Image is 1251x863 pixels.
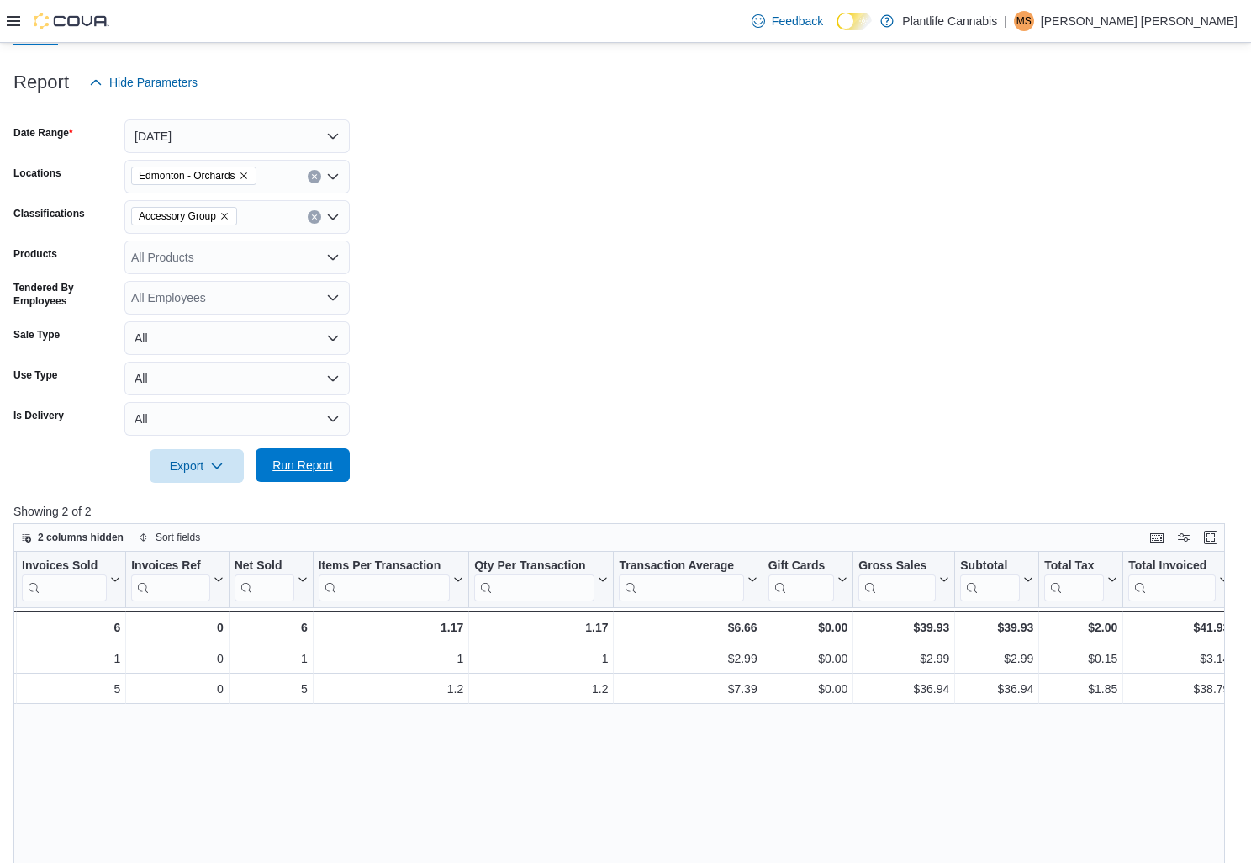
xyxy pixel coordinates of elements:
p: [PERSON_NAME] [PERSON_NAME] [1041,11,1238,31]
div: Transaction Average [619,559,743,601]
label: Locations [13,167,61,180]
button: All [124,402,350,436]
div: 0 [131,679,223,699]
div: $0.15 [1044,649,1117,669]
button: Total Tax [1044,559,1117,601]
div: $39.93 [960,617,1033,638]
label: Products [13,247,57,261]
span: Accessory Group [139,208,216,225]
div: Gross Sales [858,559,936,574]
div: Qty Per Transaction [474,559,594,601]
div: $1.85 [1044,679,1117,699]
img: Cova [34,13,109,29]
button: Keyboard shortcuts [1147,527,1167,548]
button: Total Invoiced [1128,559,1229,601]
div: $38.79 [1128,679,1229,699]
span: Edmonton - Orchards [139,167,235,184]
div: $2.99 [858,649,949,669]
button: Open list of options [326,170,340,183]
div: 0 [131,617,223,638]
div: Transaction Average [619,559,743,574]
button: Run Report [256,448,350,482]
button: Open list of options [326,210,340,224]
button: Transaction Average [619,559,757,601]
div: Gift Card Sales [768,559,835,601]
button: Remove Edmonton - Orchards from selection in this group [239,171,249,181]
label: Classifications [13,207,85,220]
button: Clear input [308,170,321,183]
label: Is Delivery [13,409,64,422]
button: All [124,362,350,395]
button: Sort fields [132,527,207,548]
div: 5 [22,679,120,699]
p: Plantlife Cannabis [902,11,997,31]
div: 0 [131,649,223,669]
a: Feedback [745,4,830,38]
button: Enter fullscreen [1201,527,1221,548]
p: Showing 2 of 2 [13,503,1238,520]
div: 1 [474,649,608,669]
div: 1.17 [474,617,608,638]
div: $2.99 [619,649,757,669]
span: Hide Parameters [109,74,198,91]
button: Gross Sales [858,559,949,601]
button: Subtotal [960,559,1033,601]
button: Clear input [308,210,321,224]
div: $0.00 [768,617,848,638]
div: 1.2 [319,679,464,699]
div: $7.39 [619,679,757,699]
div: Subtotal [960,559,1020,601]
span: Run Report [272,457,333,474]
div: Invoices Ref [131,559,209,574]
h3: Report [13,72,69,93]
div: Total Invoiced [1128,559,1216,574]
span: Accessory Group [131,207,237,225]
div: $36.94 [960,679,1033,699]
div: $39.93 [858,617,949,638]
button: Hide Parameters [82,66,204,99]
div: Total Tax [1044,559,1104,574]
div: Invoices Ref [131,559,209,601]
div: $36.94 [858,679,949,699]
span: Export [160,449,234,483]
div: 1 [22,649,120,669]
button: Open list of options [326,291,340,304]
button: 2 columns hidden [14,527,130,548]
div: 1.2 [474,679,608,699]
button: Display options [1174,527,1194,548]
div: Invoices Sold [22,559,107,574]
button: Invoices Sold [22,559,120,601]
button: Remove Accessory Group from selection in this group [219,211,230,221]
div: Items Per Transaction [319,559,451,601]
span: 2 columns hidden [38,531,124,544]
button: Open list of options [326,251,340,264]
span: Sort fields [156,531,200,544]
div: Subtotal [960,559,1020,574]
div: Net Sold [235,559,294,574]
div: Gross Sales [858,559,936,601]
div: $2.99 [960,649,1033,669]
div: 6 [22,617,120,638]
div: Items Per Transaction [319,559,451,574]
div: Gift Cards [768,559,835,574]
div: $6.66 [619,617,757,638]
div: $0.00 [768,649,848,669]
div: Invoices Sold [22,559,107,601]
div: 1 [235,649,308,669]
input: Dark Mode [837,13,872,30]
div: $41.93 [1128,617,1229,638]
button: Net Sold [235,559,308,601]
button: Items Per Transaction [319,559,464,601]
div: Total Tax [1044,559,1104,601]
label: Use Type [13,368,57,382]
div: 6 [235,617,308,638]
div: 5 [235,679,308,699]
span: MS [1016,11,1032,31]
div: 1.17 [319,617,464,638]
div: $3.14 [1128,649,1229,669]
button: Export [150,449,244,483]
div: Qty Per Transaction [474,559,594,574]
label: Date Range [13,126,73,140]
button: All [124,321,350,355]
div: Net Sold [235,559,294,601]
